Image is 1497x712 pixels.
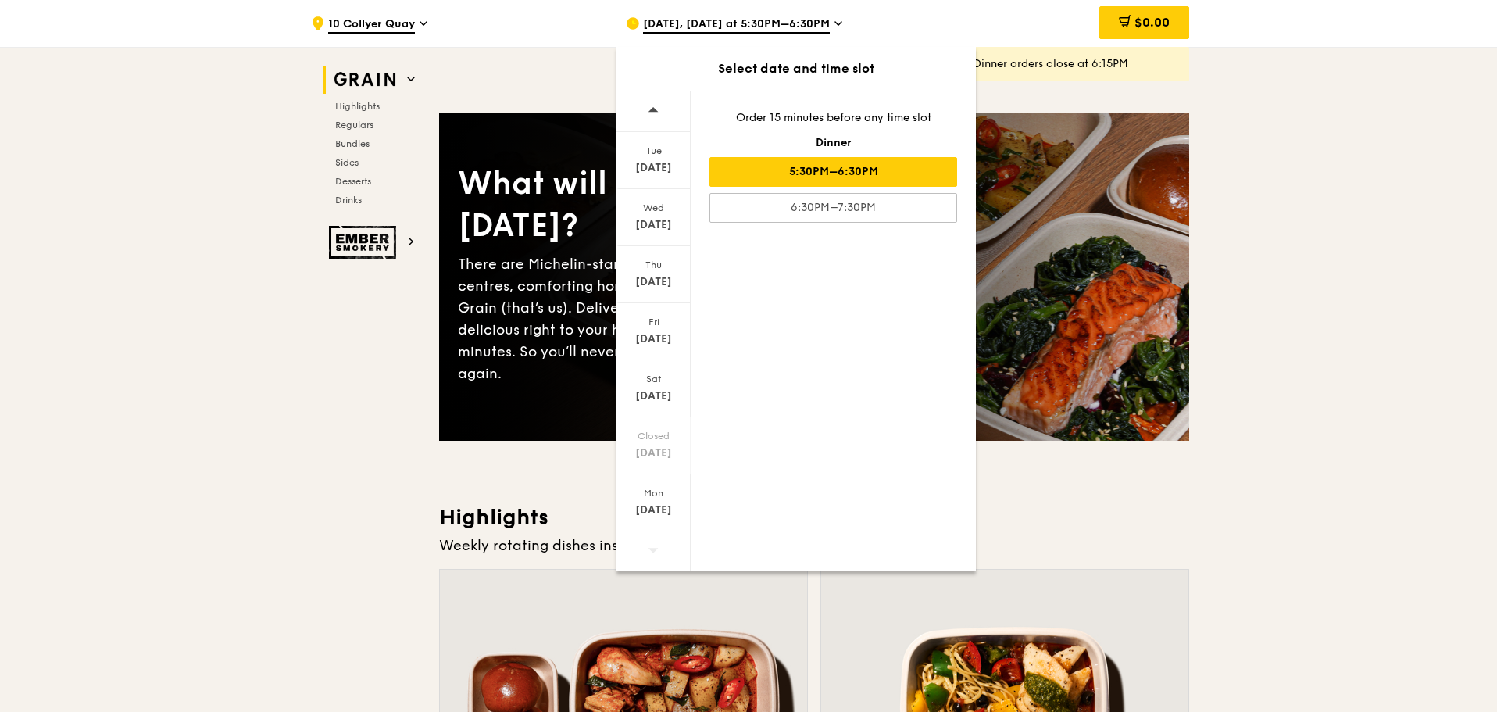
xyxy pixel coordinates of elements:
[1134,15,1170,30] span: $0.00
[616,59,976,78] div: Select date and time slot
[619,388,688,404] div: [DATE]
[439,503,1189,531] h3: Highlights
[709,193,957,223] div: 6:30PM–7:30PM
[643,16,830,34] span: [DATE], [DATE] at 5:30PM–6:30PM
[619,445,688,461] div: [DATE]
[619,503,688,518] div: [DATE]
[335,176,371,187] span: Desserts
[335,138,370,149] span: Bundles
[619,331,688,347] div: [DATE]
[335,195,362,206] span: Drinks
[619,160,688,176] div: [DATE]
[335,157,359,168] span: Sides
[458,253,814,385] div: There are Michelin-star restaurants, hawker centres, comforting home-cooked classics… and Grain (...
[619,217,688,233] div: [DATE]
[619,274,688,290] div: [DATE]
[619,430,688,442] div: Closed
[619,145,688,157] div: Tue
[335,120,373,131] span: Regulars
[439,535,1189,556] div: Weekly rotating dishes inspired by flavours from around the world.
[709,110,957,126] div: Order 15 minutes before any time slot
[974,56,1177,72] div: Dinner orders close at 6:15PM
[458,163,814,247] div: What will you eat [DATE]?
[329,226,401,259] img: Ember Smokery web logo
[619,259,688,271] div: Thu
[619,373,688,385] div: Sat
[619,316,688,328] div: Fri
[328,16,415,34] span: 10 Collyer Quay
[329,66,401,94] img: Grain web logo
[709,157,957,187] div: 5:30PM–6:30PM
[619,487,688,499] div: Mon
[335,101,380,112] span: Highlights
[619,202,688,214] div: Wed
[709,135,957,151] div: Dinner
